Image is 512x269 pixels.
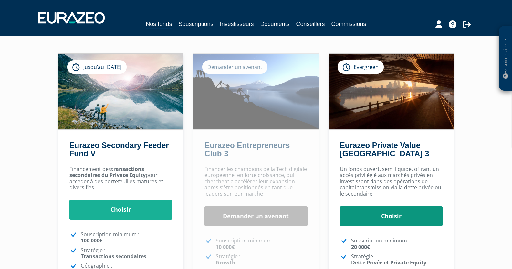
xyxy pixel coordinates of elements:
div: Evergreen [338,60,384,74]
p: Souscription minimum : [216,238,308,250]
strong: 10 000€ [216,243,235,251]
a: Nos fonds [146,19,172,29]
div: Demander un avenant [202,60,267,74]
p: Financer les champions de la Tech digitale européenne, en forte croissance, qui cherchent à accél... [204,166,308,197]
strong: 20 000€ [351,243,370,251]
p: Stratégie : [351,253,443,266]
a: Commissions [331,19,366,28]
p: Stratégie : [81,247,172,260]
a: Documents [260,19,290,28]
div: Jusqu’au [DATE] [67,60,127,74]
p: Souscription minimum : [351,238,443,250]
p: Un fonds ouvert, semi liquide, offrant un accès privilégié aux marchés privés en investissant dan... [340,166,443,197]
strong: transactions secondaires du Private Equity [69,165,146,179]
p: Stratégie : [216,253,308,266]
a: Choisir [69,200,172,220]
a: Demander un avenant [204,206,308,226]
p: Besoin d'aide ? [502,29,509,88]
strong: Growth [216,259,235,266]
img: Eurazeo Private Value Europe 3 [329,54,454,129]
a: Conseillers [296,19,325,28]
p: Souscription minimum : [81,231,172,244]
img: Eurazeo Secondary Feeder Fund V [58,54,183,129]
strong: Transactions secondaires [81,253,146,260]
img: 1732889491-logotype_eurazeo_blanc_rvb.png [38,12,105,24]
strong: 100 000€ [81,237,102,244]
a: Souscriptions [178,19,213,28]
p: Financement des pour accéder à des portefeuilles matures et diversifiés. [69,166,172,191]
a: Eurazeo Private Value [GEOGRAPHIC_DATA] 3 [340,141,429,158]
a: Eurazeo Entrepreneurs Club 3 [204,141,290,158]
a: Choisir [340,206,443,226]
a: Eurazeo Secondary Feeder Fund V [69,141,169,158]
img: Eurazeo Entrepreneurs Club 3 [193,54,319,129]
strong: Dette Privée et Private Equity [351,259,426,266]
a: Investisseurs [220,19,254,28]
